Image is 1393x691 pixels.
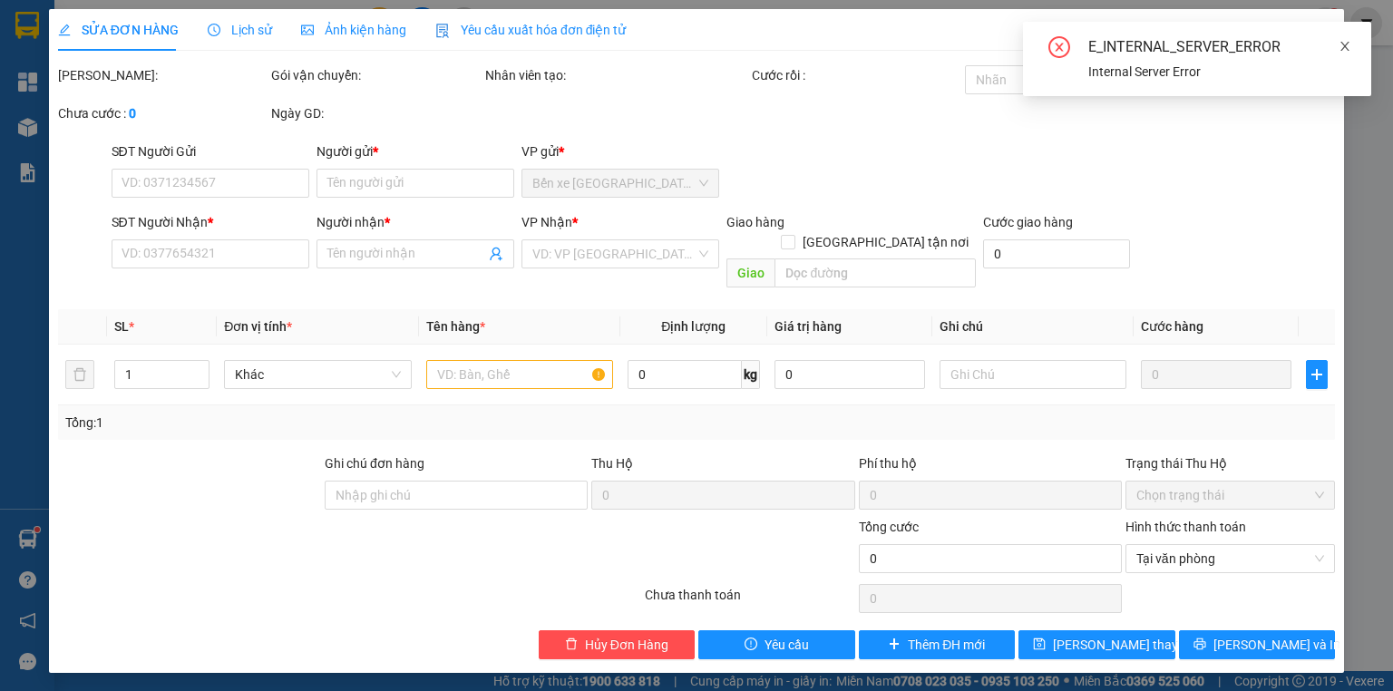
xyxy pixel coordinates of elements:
button: printer[PERSON_NAME] và In [1179,630,1336,659]
span: printer [1193,637,1206,652]
button: save[PERSON_NAME] thay đổi [1018,630,1175,659]
div: Tổng: 1 [65,413,539,433]
span: kg [742,360,760,389]
span: VP Nhận [521,215,572,229]
div: Nhân viên tạo: [485,65,748,85]
input: VD: Bàn, Ghế [426,360,613,389]
div: Internal Server Error [1088,62,1349,82]
div: [PERSON_NAME]: [58,65,268,85]
div: Trạng thái Thu Hộ [1125,453,1335,473]
span: Chọn trạng thái [1136,482,1324,509]
span: plus [888,637,901,652]
span: close-circle [1048,36,1070,62]
span: user-add [489,247,503,261]
button: plus [1306,360,1328,389]
label: Hình thức thanh toán [1125,520,1246,534]
button: plusThêm ĐH mới [859,630,1016,659]
th: Ghi chú [932,309,1134,345]
button: Close [1293,9,1344,60]
span: Yêu cầu xuất hóa đơn điện tử [435,23,627,37]
span: Ảnh kiện hàng [301,23,406,37]
span: Định lượng [661,319,726,334]
input: 0 [1141,360,1291,389]
span: Đơn vị tính [224,319,292,334]
span: close [1339,40,1351,53]
span: Khác [235,361,400,388]
div: Người nhận [317,212,514,232]
span: picture [301,24,314,36]
span: Tên hàng [426,319,485,334]
div: VP gửi [521,141,719,161]
span: clock-circle [208,24,220,36]
span: Giao [726,258,774,287]
input: Ghi chú đơn hàng [325,481,588,510]
b: 0 [129,106,136,121]
span: SL [114,319,129,334]
input: Dọc đường [774,258,976,287]
div: Phí thu hộ [859,453,1122,481]
span: Lịch sử [208,23,272,37]
label: Ghi chú đơn hàng [325,456,424,471]
div: Ngày GD: [271,103,481,123]
div: Chưa thanh toán [643,585,856,617]
div: SĐT Người Nhận [112,212,309,232]
span: Giao hàng [726,215,784,229]
div: Cước rồi : [752,65,961,85]
span: Cước hàng [1141,319,1203,334]
span: edit [58,24,71,36]
img: icon [435,24,450,38]
input: Cước giao hàng [983,239,1130,268]
div: E_INTERNAL_SERVER_ERROR [1088,36,1349,58]
input: Ghi Chú [940,360,1126,389]
span: Bến xe Tiền Giang [532,170,708,197]
div: SĐT Người Gửi [112,141,309,161]
span: [PERSON_NAME] thay đổi [1053,635,1198,655]
span: Thêm ĐH mới [908,635,985,655]
div: Người gửi [317,141,514,161]
span: Tổng cước [859,520,919,534]
span: SỬA ĐƠN HÀNG [58,23,179,37]
div: Gói vận chuyển: [271,65,481,85]
span: Thu Hộ [591,456,633,471]
span: Yêu cầu [765,635,809,655]
button: delete [65,360,94,389]
span: [GEOGRAPHIC_DATA] tận nơi [795,232,976,252]
span: save [1033,637,1046,652]
span: [PERSON_NAME] và In [1213,635,1340,655]
span: Giá trị hàng [774,319,842,334]
button: deleteHủy Đơn Hàng [539,630,696,659]
span: Hủy Đơn Hàng [585,635,668,655]
span: Tại văn phòng [1136,545,1324,572]
span: delete [565,637,578,652]
div: Chưa cước : [58,103,268,123]
label: Cước giao hàng [983,215,1073,229]
span: exclamation-circle [745,637,757,652]
button: exclamation-circleYêu cầu [698,630,855,659]
span: plus [1307,367,1327,382]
